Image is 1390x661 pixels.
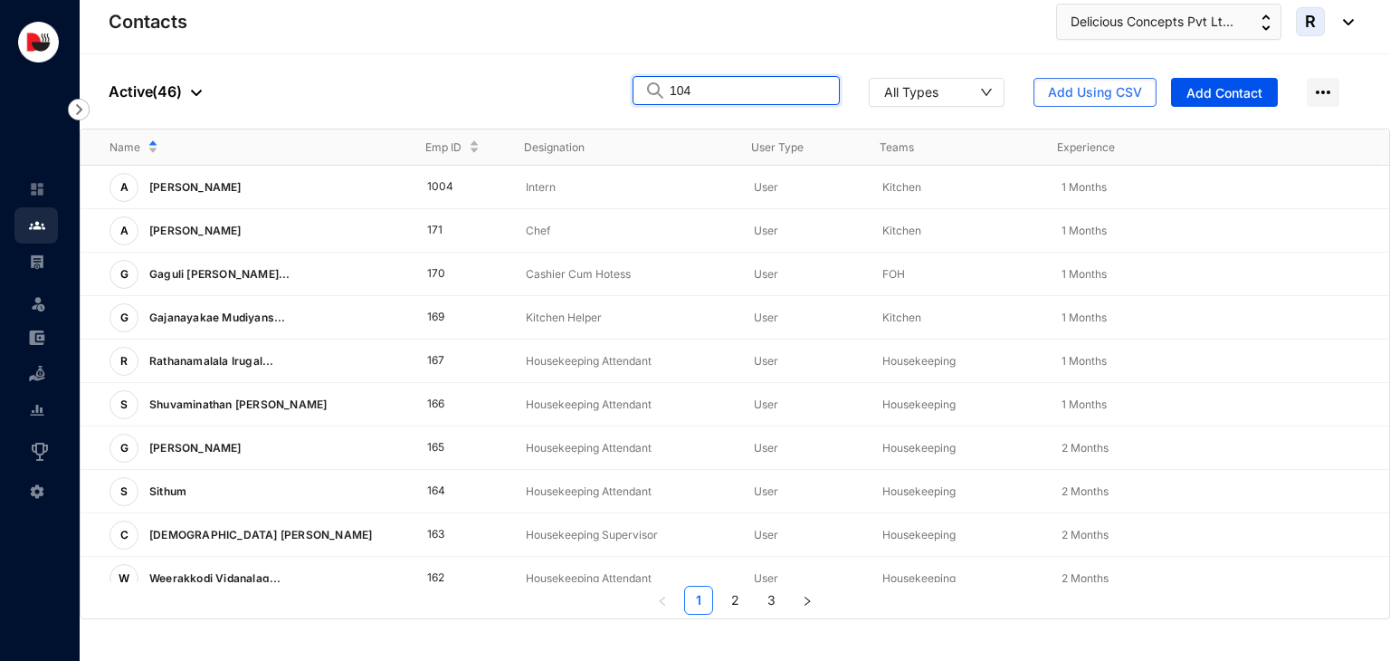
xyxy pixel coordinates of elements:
[754,267,778,281] span: User
[120,443,129,454] span: G
[1062,398,1107,411] span: 1 Months
[754,484,778,498] span: User
[14,171,58,207] li: Home
[29,217,45,234] img: people.b0bd17028ad2877b116a.svg
[1062,354,1107,368] span: 1 Months
[685,587,712,614] a: 1
[882,439,1032,457] p: Housekeeping
[398,340,498,383] td: 167
[1186,84,1262,102] span: Add Contact
[1062,571,1109,585] span: 2 Months
[109,81,202,102] p: Active ( 46 )
[980,86,993,99] span: down
[1305,14,1316,30] span: R
[120,312,129,323] span: G
[526,222,725,240] p: Chef
[14,320,58,356] li: Expenses
[1062,441,1109,455] span: 2 Months
[851,129,1028,166] th: Teams
[722,129,851,166] th: User Type
[120,182,129,193] span: A
[670,77,828,104] input: Search
[29,294,47,312] img: leave-unselected.2934df6273408c3f84d9.svg
[398,296,498,340] td: 169
[495,129,722,166] th: Designation
[1062,267,1107,281] span: 1 Months
[1307,78,1339,107] img: more-horizontal.eedb2faff8778e1aceccc67cc90ae3cb.svg
[802,596,813,607] span: right
[14,207,58,244] li: Contacts
[754,398,778,411] span: User
[526,309,725,327] p: Kitchen Helper
[757,586,785,615] li: 3
[109,9,187,34] p: Contacts
[109,139,140,157] span: Name
[398,513,498,557] td: 163
[29,484,45,500] img: settings-unselected.1febfda315e6e19643a1.svg
[14,392,58,428] li: Reports
[526,178,725,196] p: Intern
[1062,311,1107,324] span: 1 Months
[149,311,286,324] span: Gajanayakae Mudiyans...
[120,269,129,280] span: G
[149,267,290,281] span: Gaguli [PERSON_NAME]...
[398,426,498,470] td: 165
[138,434,249,463] p: [PERSON_NAME]
[120,225,129,236] span: A
[1171,78,1278,107] button: Add Contact
[882,309,1032,327] p: Kitchen
[884,82,938,101] div: All Types
[120,530,129,541] span: C
[29,254,45,270] img: payroll-unselected.b590312f920e76f0c668.svg
[754,441,778,455] span: User
[648,586,677,615] li: Previous Page
[120,399,128,410] span: S
[526,570,725,588] p: Housekeeping Attendant
[138,390,334,419] p: Shuvaminathan [PERSON_NAME]
[1048,83,1142,101] span: Add Using CSV
[29,402,45,418] img: report-unselected.e6a6b4230fc7da01f883.svg
[398,166,498,209] td: 1004
[869,78,1004,107] button: All Types
[754,180,778,194] span: User
[754,528,778,541] span: User
[138,477,194,506] p: Sithum
[721,587,748,614] a: 2
[398,209,498,253] td: 171
[1062,180,1107,194] span: 1 Months
[1033,78,1157,107] button: Add Using CSV
[18,22,59,62] img: logo
[29,181,45,197] img: home-unselected.a29eae3204392db15eaf.svg
[882,526,1032,544] p: Housekeeping
[526,439,725,457] p: Housekeeping Attendant
[882,265,1032,283] p: FOH
[119,573,129,584] span: W
[1062,484,1109,498] span: 2 Months
[882,570,1032,588] p: Housekeeping
[138,173,249,202] p: [PERSON_NAME]
[120,486,128,497] span: S
[138,216,249,245] p: [PERSON_NAME]
[720,586,749,615] li: 2
[1056,4,1281,40] button: Delicious Concepts Pvt Lt...
[657,596,668,607] span: left
[1062,224,1107,237] span: 1 Months
[398,557,498,600] td: 162
[684,586,713,615] li: 1
[14,244,58,280] li: Payroll
[1334,19,1354,25] img: dropdown-black.8e83cc76930a90b1a4fdb6d089b7bf3a.svg
[149,354,274,368] span: Rathanamalala Irugal...
[648,586,677,615] button: left
[1028,129,1205,166] th: Experience
[754,311,778,324] span: User
[68,99,90,120] img: nav-icon-right.af6afadce00d159da59955279c43614e.svg
[754,224,778,237] span: User
[1261,14,1271,31] img: up-down-arrow.74152d26bf9780fbf563ca9c90304185.svg
[398,253,498,296] td: 170
[882,396,1032,414] p: Housekeeping
[526,265,725,283] p: Cashier Cum Hotess
[398,470,498,513] td: 164
[120,356,128,367] span: R
[644,81,666,100] img: search.8ce656024d3affaeffe32e5b30621cb7.svg
[526,483,725,501] p: Housekeeping Attendant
